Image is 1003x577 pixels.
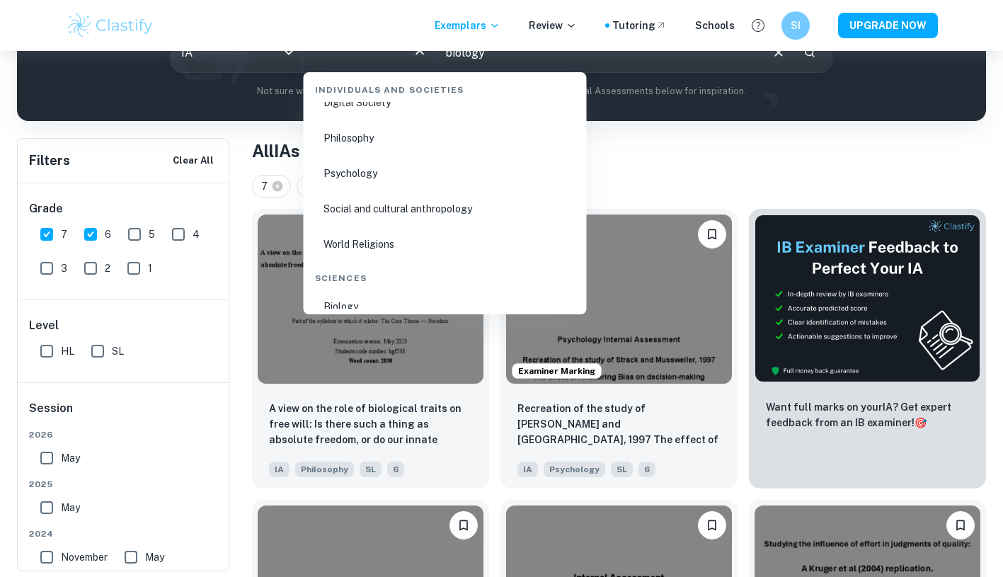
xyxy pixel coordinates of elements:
[517,462,538,477] span: IA
[435,18,500,33] p: Exemplars
[838,13,938,38] button: UPGRADE NOW
[29,478,219,491] span: 2025
[105,227,111,242] span: 6
[149,227,155,242] span: 5
[517,401,721,449] p: Recreation of the study of Strack and Mussweiler, 1997 The effect of Anchoring Bias on decision-m...
[145,549,164,565] span: May
[66,11,156,40] img: Clastify logo
[512,365,601,377] span: Examiner Marking
[435,33,760,72] input: E.g. player arrangements, enthalpy of combustion, analysis of a big city...
[269,401,472,449] p: A view on the role of biological traits on free will: Is there such a thing as absolute freedom, ...
[506,215,732,384] img: Psychology IA example thumbnail: Recreation of the study of Strack and Mu
[295,462,354,477] span: Philosophy
[309,72,581,102] div: Individuals and Societies
[252,175,291,198] div: 7
[698,511,726,539] button: Bookmark
[529,18,577,33] p: Review
[309,86,581,119] li: Digital Society
[746,13,770,38] button: Help and Feedback
[755,215,980,382] img: Thumbnail
[309,228,581,261] li: World Religions
[61,450,80,466] span: May
[105,261,110,276] span: 2
[309,290,581,323] li: Biology
[544,462,605,477] span: Psychology
[309,157,581,190] li: Psychology
[29,527,219,540] span: 2024
[297,175,336,198] div: 6
[61,500,80,515] span: May
[309,193,581,225] li: Social and cultural anthropology
[61,261,67,276] span: 3
[309,122,581,154] li: Philosophy
[612,18,667,33] a: Tutoring
[171,33,303,72] div: IA
[252,209,489,489] a: BookmarkA view on the role of biological traits on free will: Is there such a thing as absolute f...
[112,343,124,359] span: SL
[410,42,430,62] button: Close
[611,462,633,477] span: SL
[29,151,70,171] h6: Filters
[258,215,483,384] img: Philosophy IA example thumbnail: A view on the role of biological traits
[765,39,792,66] button: Clear
[29,317,219,334] h6: Level
[946,511,975,539] button: Bookmark
[61,549,108,565] span: November
[261,178,274,194] span: 7
[798,40,822,64] button: Search
[269,462,290,477] span: IA
[29,200,219,217] h6: Grade
[698,220,726,248] button: Bookmark
[193,227,200,242] span: 4
[360,462,382,477] span: SL
[749,209,986,489] a: ThumbnailWant full marks on yourIA? Get expert feedback from an IB examiner!
[61,227,67,242] span: 7
[695,18,735,33] a: Schools
[766,399,969,430] p: Want full marks on your IA ? Get expert feedback from an IB examiner!
[787,18,803,33] h6: SI
[61,343,74,359] span: HL
[781,11,810,40] button: SI
[500,209,738,489] a: Examiner MarkingBookmarkRecreation of the study of Strack and Mussweiler, 1997 The effect of Anch...
[148,261,152,276] span: 1
[252,138,986,164] h1: All IAs related to:
[638,462,655,477] span: 6
[387,462,404,477] span: 6
[169,150,217,171] button: Clear All
[29,400,219,428] h6: Session
[28,84,975,98] p: Not sure what to search for? You can always look through our example Internal Assessments below f...
[29,428,219,441] span: 2026
[449,511,478,539] button: Bookmark
[915,417,927,428] span: 🎯
[309,261,581,290] div: Sciences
